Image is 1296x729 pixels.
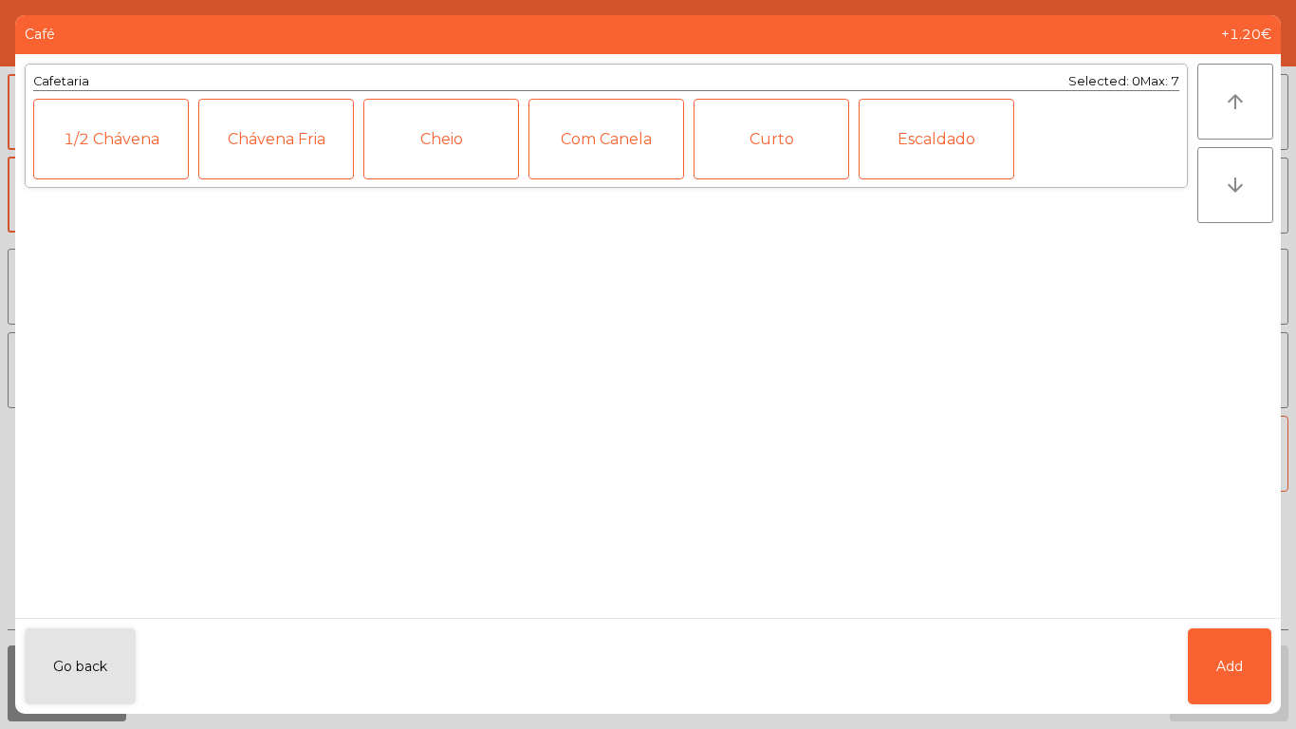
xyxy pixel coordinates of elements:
[33,72,89,90] div: Cafetaria
[1224,174,1247,196] i: arrow_downward
[859,99,1014,179] div: Escaldado
[1197,147,1273,223] button: arrow_downward
[1197,64,1273,140] button: arrow_upward
[33,99,189,179] div: 1/2 Chávena
[1221,25,1271,45] span: +1.20€
[1140,74,1179,88] span: Max: 7
[1188,628,1271,704] button: Add
[1224,90,1247,113] i: arrow_upward
[1216,657,1243,677] span: Add
[198,99,354,179] div: Chávena Fria
[694,99,849,179] div: Curto
[25,628,136,704] button: Go back
[1068,74,1140,88] span: Selected: 0
[25,25,55,45] span: Café
[363,99,519,179] div: Cheio
[528,99,684,179] div: Com Canela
